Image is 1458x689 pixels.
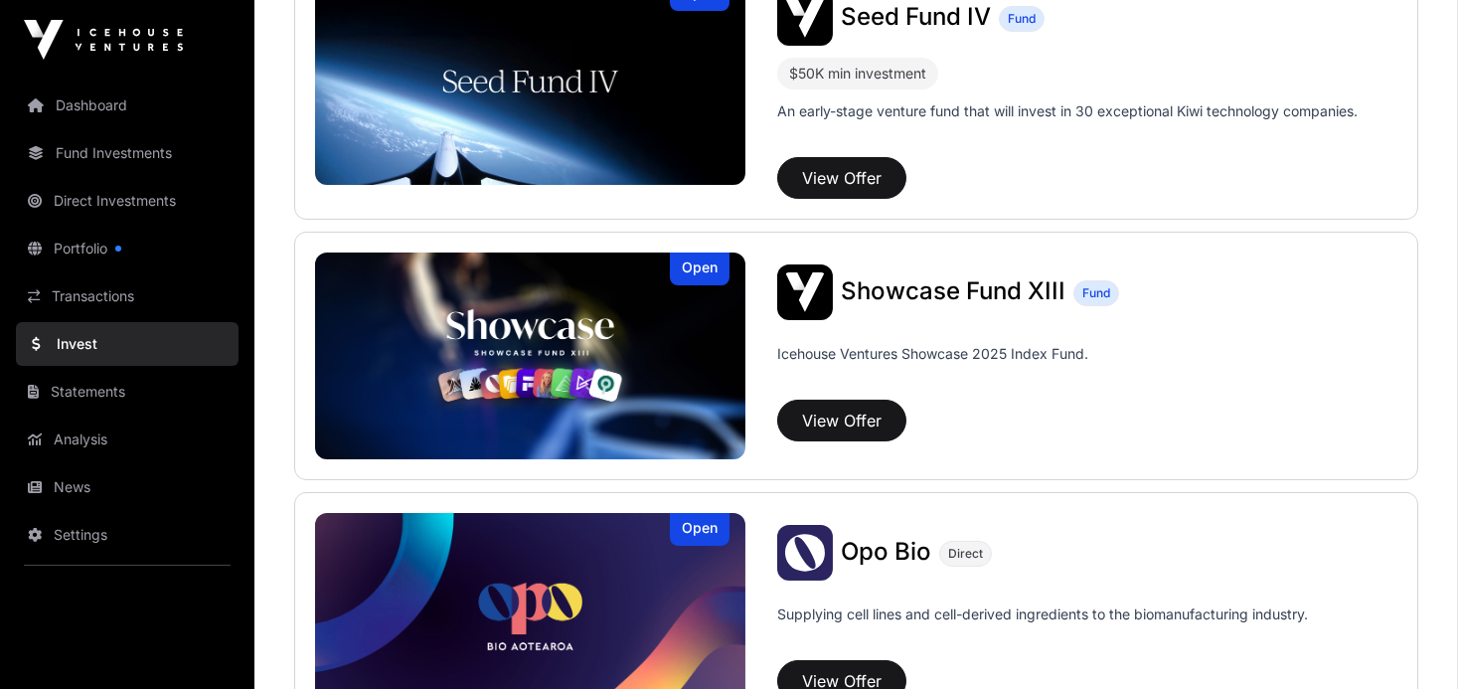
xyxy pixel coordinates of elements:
p: An early-stage venture fund that will invest in 30 exceptional Kiwi technology companies. [777,101,1358,121]
a: Opo Bio [841,540,931,566]
a: Portfolio [16,227,239,270]
span: Fund [1008,11,1036,27]
a: Transactions [16,274,239,318]
div: $50K min investment [789,62,926,86]
a: Invest [16,322,239,366]
a: Showcase Fund XIII [841,279,1065,305]
img: Showcase Fund XIII [777,264,833,320]
p: Icehouse Ventures Showcase 2025 Index Fund. [777,344,1088,364]
p: Supplying cell lines and cell-derived ingredients to the biomanufacturing industry. [777,604,1308,624]
a: Analysis [16,418,239,461]
div: $50K min investment [777,58,938,89]
a: Direct Investments [16,179,239,223]
span: Opo Bio [841,537,931,566]
span: Fund [1082,285,1110,301]
div: Open [670,513,729,546]
span: Direct [948,546,983,562]
div: Open [670,253,729,285]
a: Dashboard [16,84,239,127]
img: Icehouse Ventures Logo [24,20,183,60]
button: View Offer [777,400,906,441]
span: Showcase Fund XIII [841,276,1065,305]
img: Opo Bio [777,525,833,581]
a: Settings [16,513,239,557]
a: Fund Investments [16,131,239,175]
button: View Offer [777,157,906,199]
img: Showcase Fund XIII [315,253,745,459]
a: News [16,465,239,509]
iframe: Chat Widget [1359,594,1458,689]
a: Statements [16,370,239,414]
a: Showcase Fund XIIIOpen [315,253,745,459]
span: Seed Fund IV [841,2,991,31]
a: Seed Fund IV [841,5,991,31]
